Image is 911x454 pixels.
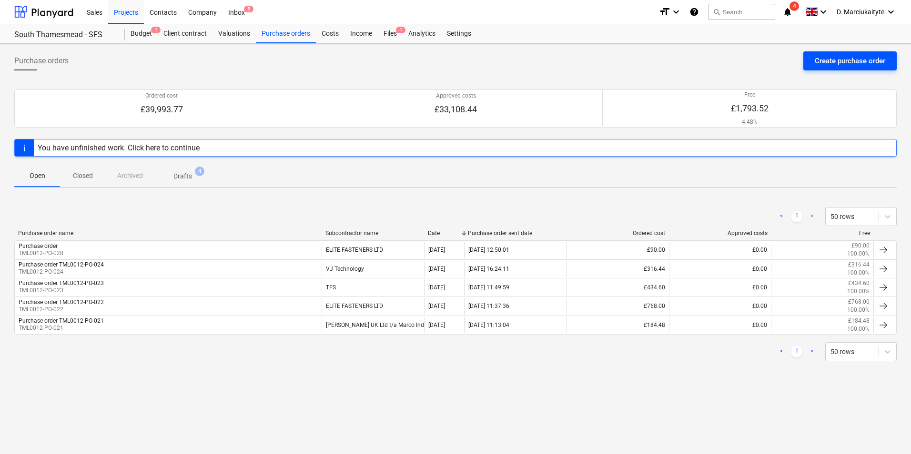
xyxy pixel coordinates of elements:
[669,317,771,333] div: £0.00
[316,24,344,43] a: Costs
[468,266,509,272] div: [DATE] 16:24:11
[669,298,771,314] div: £0.00
[468,247,509,253] div: [DATE] 12:50:01
[851,242,870,250] p: £90.00
[848,298,870,306] p: £768.00
[848,279,870,287] p: £434.60
[806,211,818,222] a: Next page
[19,299,104,306] div: Purchase order TML0012-PO-022
[396,27,405,33] span: 1
[14,55,69,67] span: Purchase orders
[468,284,509,291] div: [DATE] 11:49:59
[244,6,253,12] span: 5
[378,24,403,43] div: Files
[19,306,104,314] p: TML0012-PO-022
[322,317,424,333] div: [PERSON_NAME] UK Ltd t/a Marco Industries
[26,171,49,181] p: Open
[468,322,509,328] div: [DATE] 11:13:04
[19,317,104,324] div: Purchase order TML0012-PO-021
[19,249,63,257] p: TML0012-PO-028
[378,24,403,43] a: Files1
[885,6,897,18] i: keyboard_arrow_down
[256,24,316,43] a: Purchase orders
[403,24,441,43] a: Analytics
[428,230,460,237] div: Date
[567,298,669,314] div: £768.00
[673,230,768,237] div: Approved costs
[659,6,670,18] i: format_size
[567,317,669,333] div: £184.48
[344,24,378,43] a: Income
[38,143,200,152] div: You have unfinished work. Click here to continue
[158,24,213,43] a: Client contract
[567,279,669,296] div: £434.60
[848,261,870,269] p: £316.44
[428,303,445,309] div: [DATE]
[731,118,769,126] p: 4.48%
[19,324,104,332] p: TML0012-PO-021
[428,266,445,272] div: [DATE]
[441,24,477,43] a: Settings
[790,1,799,11] span: 4
[570,230,665,237] div: Ordered cost
[195,167,204,176] span: 4
[847,287,870,296] p: 100.00%
[18,230,318,237] div: Purchase order name
[19,261,104,268] div: Purchase order TML0012-PO-024
[19,268,104,276] p: TML0012-PO-024
[19,286,104,295] p: TML0012-PO-023
[151,27,161,33] span: 1
[847,325,870,333] p: 100.00%
[322,279,424,296] div: TFS
[428,322,445,328] div: [DATE]
[325,230,420,237] div: Subcontractor name
[669,279,771,296] div: £0.00
[141,92,183,100] p: Ordered cost
[669,242,771,258] div: £0.00
[713,8,720,16] span: search
[322,298,424,314] div: ELITE FASTENERS LTD
[776,346,787,357] a: Previous page
[709,4,775,20] button: Search
[141,104,183,115] p: £39,993.77
[428,284,445,291] div: [DATE]
[806,346,818,357] a: Next page
[71,171,94,181] p: Closed
[791,211,802,222] a: Page 1 is your current page
[775,230,870,237] div: Free
[19,280,104,286] div: Purchase order TML0012-PO-023
[803,51,897,70] button: Create purchase order
[213,24,256,43] a: Valuations
[14,30,113,40] div: South Thamesmead - SFS
[468,230,563,237] div: Purchase order sent date
[468,303,509,309] div: [DATE] 11:37:36
[815,55,885,67] div: Create purchase order
[435,104,477,115] p: £33,108.44
[125,24,158,43] div: Budget
[669,261,771,277] div: £0.00
[731,91,769,99] p: Free
[837,8,884,16] span: D. Marciukaityte
[731,103,769,114] p: £1,793.52
[428,247,445,253] div: [DATE]
[567,261,669,277] div: £316.44
[689,6,699,18] i: Knowledge base
[19,243,58,249] div: Purchase order
[322,242,424,258] div: ELITE FASTENERS LTD
[791,346,802,357] a: Page 1 is your current page
[670,6,682,18] i: keyboard_arrow_down
[173,171,192,181] p: Drafts
[125,24,158,43] a: Budget1
[783,6,792,18] i: notifications
[847,306,870,314] p: 100.00%
[847,269,870,277] p: 100.00%
[567,242,669,258] div: £90.00
[322,261,424,277] div: VJ Technology
[847,250,870,258] p: 100.00%
[818,6,829,18] i: keyboard_arrow_down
